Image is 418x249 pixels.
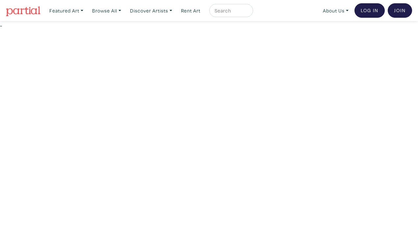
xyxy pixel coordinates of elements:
a: Join [388,3,412,18]
a: Discover Artists [127,4,175,17]
a: Browse All [89,4,124,17]
a: Rent Art [178,4,203,17]
input: Search [214,7,247,15]
a: About Us [320,4,352,17]
a: Featured Art [46,4,86,17]
a: Log In [354,3,385,18]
